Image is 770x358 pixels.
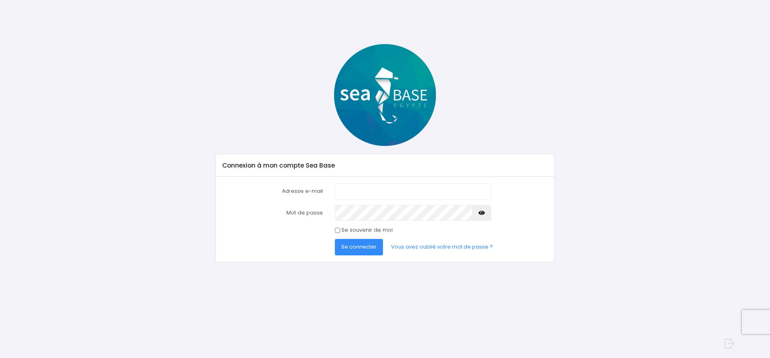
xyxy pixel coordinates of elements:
[217,205,329,221] label: Mot de passe
[335,239,383,255] button: Se connecter
[216,154,554,177] div: Connexion à mon compte Sea Base
[217,183,329,199] label: Adresse e-mail
[341,226,393,234] label: Se souvenir de moi
[385,239,499,255] a: Vous avez oublié votre mot de passe ?
[341,243,377,251] span: Se connecter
